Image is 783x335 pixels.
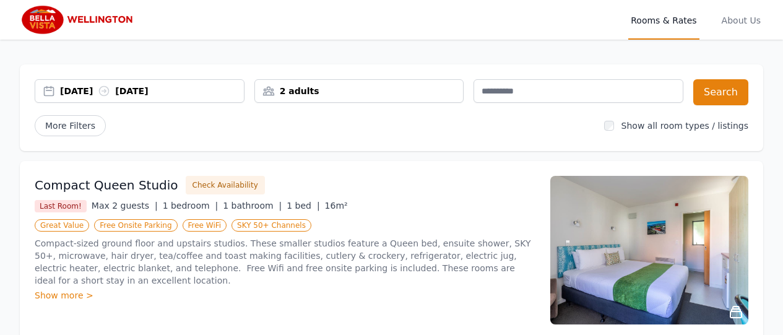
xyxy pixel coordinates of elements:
[231,219,311,232] span: SKY 50+ Channels
[693,79,748,105] button: Search
[35,289,535,302] div: Show more >
[163,201,218,211] span: 1 bedroom |
[223,201,282,211] span: 1 bathroom |
[60,85,244,97] div: [DATE] [DATE]
[35,237,535,287] p: Compact-sized ground floor and upstairs studios. These smaller studios feature a Queen bed, ensui...
[20,5,139,35] img: Bella Vista Wellington
[94,219,177,232] span: Free Onsite Parking
[35,200,87,212] span: Last Room!
[255,85,464,97] div: 2 adults
[186,176,265,194] button: Check Availability
[287,201,319,211] span: 1 bed |
[621,121,748,131] label: Show all room types / listings
[35,176,178,194] h3: Compact Queen Studio
[92,201,158,211] span: Max 2 guests |
[183,219,227,232] span: Free WiFi
[35,219,89,232] span: Great Value
[325,201,348,211] span: 16m²
[35,115,106,136] span: More Filters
